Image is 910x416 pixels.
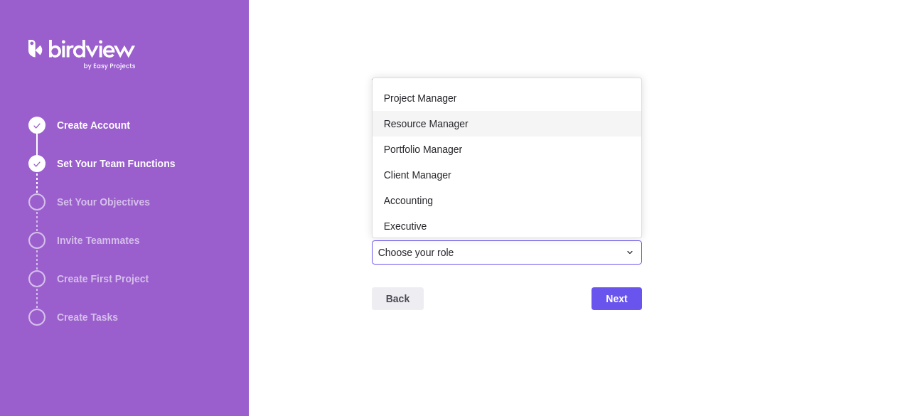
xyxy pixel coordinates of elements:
[378,245,454,260] span: Choose your role
[384,193,433,208] span: Accounting
[384,117,469,131] span: Resource Manager
[384,219,427,233] span: Executive
[384,91,457,105] span: Project Manager
[384,168,451,182] span: Client Manager
[384,142,463,156] span: Portfolio Manager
